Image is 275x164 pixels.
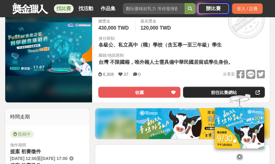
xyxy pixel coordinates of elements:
img: ff197300-f8ee-455f-a0ae-06a3645bc375.jpg [215,108,264,149]
a: 找比賽 [54,4,74,13]
a: 前往比賽網站 [183,87,265,98]
span: 120,000 TWD [140,25,171,31]
span: 總獎金 [98,18,130,24]
span: 最高獎金 [140,18,172,24]
span: 各級公、私立高中（職）學校（含五專一至三年級）學生 [99,42,222,47]
span: 0 [138,72,141,77]
span: 至 [37,156,41,161]
span: 430,000 TWD [98,25,129,31]
input: 翻玩臺味好乳力 等你發揮創意！ [123,3,184,14]
button: 收藏 [98,87,180,98]
span: 投稿中 [10,130,34,138]
span: 提案 初賽徵件 [10,149,41,154]
div: 身分限制 [99,35,223,42]
span: 37 [123,72,128,77]
img: fa09d9ae-94aa-4536-9352-67357bc4fb01.jpg [136,108,229,139]
span: 台灣 [99,59,108,65]
span: 徵件期間 [10,143,26,147]
div: 時間走期 [5,108,90,125]
a: 辦比賽 [198,3,229,14]
span: 分享至 [223,70,235,79]
div: 國籍/地區限制 [99,52,235,59]
a: 找活動 [76,4,96,13]
span: [DATE] 12:00 [10,156,37,161]
span: 6,308 [103,72,114,77]
a: 作品集 [98,4,118,13]
div: 登入 / 註冊 [232,3,263,14]
img: Cover Image [5,22,92,76]
span: 不限國籍，唯外籍人士需具備中華民國居留或學生身份。 [110,59,233,65]
span: [DATE] 17:00 [41,156,67,161]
